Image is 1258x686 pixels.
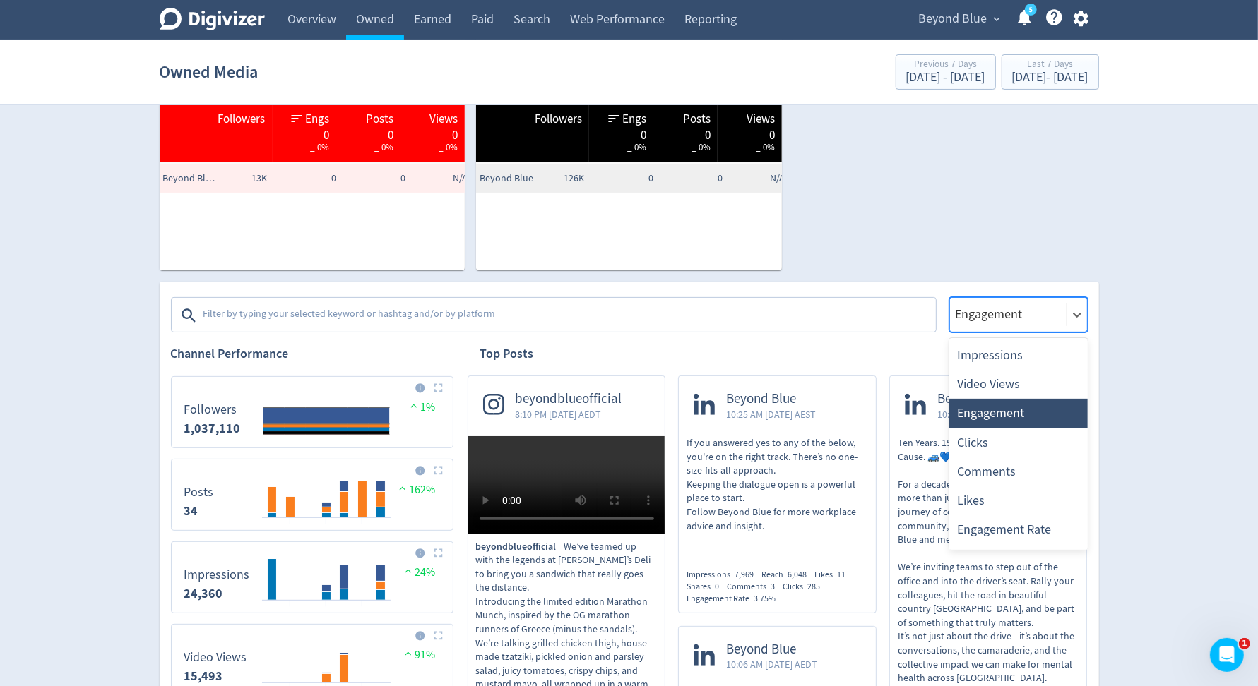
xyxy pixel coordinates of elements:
strong: 34 [184,503,198,519]
div: Reach [761,569,814,581]
text: 04/10 [281,606,298,615]
span: 3.75% [754,593,776,604]
span: 10:27 AM [DATE] AEDT [937,407,1028,421]
td: 13K [202,164,271,193]
strong: 24,360 [184,585,223,602]
div: [DATE] - [DATE] [1012,71,1088,84]
strong: 1,037,110 [184,420,241,437]
img: Placeholder [434,631,443,640]
dt: Posts [184,484,214,500]
span: Views [429,111,458,128]
svg: Posts 34 [177,465,447,524]
div: Engagement Rate [949,515,1088,544]
div: 0 [343,127,393,138]
span: Beyond Blue [726,642,817,658]
span: 11 [837,569,845,580]
div: 0 [596,127,646,138]
span: beyondblueofficial [516,391,622,407]
a: 5 [1025,4,1037,16]
span: Posts [683,111,711,128]
span: beyondblueofficial [476,540,564,554]
span: Beyond Blue Official [163,171,220,186]
span: 285 [807,581,820,592]
img: positive-performance.svg [401,648,415,658]
img: Placeholder [434,466,443,475]
span: Views [747,111,775,128]
span: _ 0% [756,141,775,153]
td: N/A [409,164,478,193]
span: 10:06 AM [DATE] AEDT [726,657,817,671]
text: 06/10 [318,606,335,615]
span: Beyond Blue [919,8,987,30]
div: Impressions [687,569,761,581]
div: 0 [408,127,458,138]
div: 0 [280,127,330,138]
div: Clicks [783,581,828,593]
div: Previous 7 Days [906,59,985,71]
span: 7,969 [735,569,754,580]
div: Shares [687,581,727,593]
span: Beyond Blue [937,391,1028,407]
span: Followers [535,111,582,128]
text: 04/10 [281,523,298,533]
text: 08/10 [354,606,371,615]
h2: Channel Performance [171,345,453,363]
td: 0 [657,164,726,193]
div: Likes [814,569,853,581]
td: 126K [518,164,588,193]
span: 6,048 [788,569,807,580]
span: 162% [396,483,436,497]
dt: Followers [184,402,241,418]
h2: Top Posts [480,345,534,363]
div: Likes [949,486,1088,515]
dt: Impressions [184,567,250,583]
td: 0 [271,164,340,193]
div: 0 [660,127,711,138]
div: Last 7 Days [1012,59,1088,71]
img: positive-performance.svg [396,483,410,493]
div: Comments [949,457,1088,486]
span: 0 [715,581,719,592]
td: N/A [726,164,795,193]
img: Placeholder [434,548,443,558]
span: _ 0% [692,141,711,153]
a: Beyond Blue10:25 AM [DATE] AESTIf you answered yes to any of the below, you're on the right track... [679,376,876,558]
span: Followers [218,111,266,128]
span: Posts [366,111,393,128]
table: customized table [160,66,465,270]
strong: 15,493 [184,668,223,685]
img: positive-performance.svg [407,400,421,411]
img: positive-performance.svg [401,565,415,576]
div: Engagement Rate [687,593,783,605]
span: 1 [1239,638,1250,649]
button: Previous 7 Days[DATE] - [DATE] [896,54,996,90]
div: Clicks [949,428,1088,457]
span: expand_more [991,13,1004,25]
iframe: Intercom live chat [1210,638,1244,672]
div: Engagement [949,399,1088,428]
div: Impressions [949,341,1088,370]
img: Placeholder [434,383,443,392]
svg: Followers 0 [177,383,447,442]
div: Video Views [949,370,1088,399]
span: 10:25 AM [DATE] AEST [726,407,816,421]
p: If you answered yes to any of the below, you're on the right track. There’s no one-size-fits-all ... [687,436,868,533]
button: Last 7 Days[DATE]- [DATE] [1002,54,1099,90]
text: 5 [1028,5,1032,15]
span: 3 [771,581,775,592]
span: _ 0% [374,141,393,153]
span: _ 0% [627,141,646,153]
button: Beyond Blue [914,8,1004,30]
dt: Video Views [184,649,247,666]
div: Comments [727,581,783,593]
svg: Impressions 24,360 [177,548,447,607]
h1: Owned Media [160,49,259,95]
td: 0 [340,164,409,193]
div: 0 [725,127,775,138]
text: 06/10 [318,523,335,533]
span: Beyond Blue [480,171,536,186]
span: _ 0% [310,141,329,153]
text: 08/10 [354,523,371,533]
span: 91% [401,648,436,662]
div: Shares [949,544,1088,573]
